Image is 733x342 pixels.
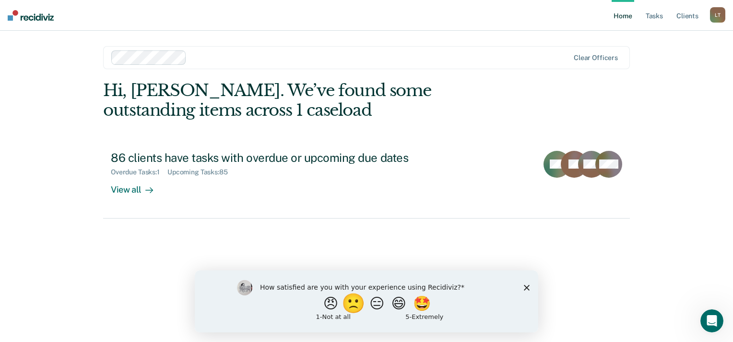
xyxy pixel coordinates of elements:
button: LT [710,7,725,23]
img: Recidiviz [8,10,54,21]
iframe: Survey by Kim from Recidiviz [195,270,538,332]
div: Hi, [PERSON_NAME]. We’ve found some outstanding items across 1 caseload [103,81,524,120]
a: 86 clients have tasks with overdue or upcoming due datesOverdue Tasks:1Upcoming Tasks:85View all [103,143,630,219]
div: Clear officers [574,54,618,62]
div: Overdue Tasks : 1 [111,168,167,176]
div: Upcoming Tasks : 85 [167,168,236,176]
div: 86 clients have tasks with overdue or upcoming due dates [111,151,448,165]
div: L T [710,7,725,23]
iframe: Intercom live chat [700,309,723,332]
div: View all [111,176,165,195]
